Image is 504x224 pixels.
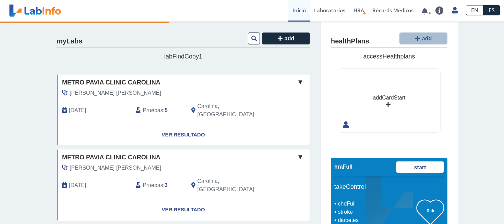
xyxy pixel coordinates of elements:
a: ES [483,5,500,15]
span: 2022-11-19 [69,106,86,115]
div: : [131,177,186,194]
li: chdFull [336,200,417,208]
span: add [285,36,294,41]
button: add [262,32,310,44]
a: start [396,161,444,173]
div: : [131,102,186,119]
div: addCardStart [373,94,406,102]
span: add [422,36,432,41]
h4: myLabs [57,37,82,45]
h5: takeControl [334,183,444,191]
span: Ostolaza Bey, Jorge [70,164,161,172]
span: Pruebas [143,106,163,115]
span: hraFull [334,164,352,170]
span: Metro Pavia Clinic Carolina [62,78,160,87]
span: Carolina, PR [197,177,273,194]
span: labFindCopy1 [164,53,202,60]
h4: healthPlans [331,37,369,45]
button: add [399,32,447,44]
b: 3 [165,182,168,188]
a: EN [466,5,483,15]
span: HRA [353,7,364,14]
a: Ver Resultado [57,124,310,146]
span: 2022-06-16 [69,181,86,189]
li: stroke [336,208,417,216]
span: Carolina, PR [197,102,273,119]
span: start [414,164,426,170]
a: Ver Resultado [57,199,310,221]
iframe: Help widget launcher [443,197,496,216]
span: Metro Pavia Clinic Carolina [62,153,160,162]
span: accessHealthplans [363,53,415,60]
h3: 0% [417,206,444,215]
span: Pruebas [143,181,163,189]
span: Acevedo Valles, Jose [70,89,161,97]
b: 5 [165,107,168,113]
